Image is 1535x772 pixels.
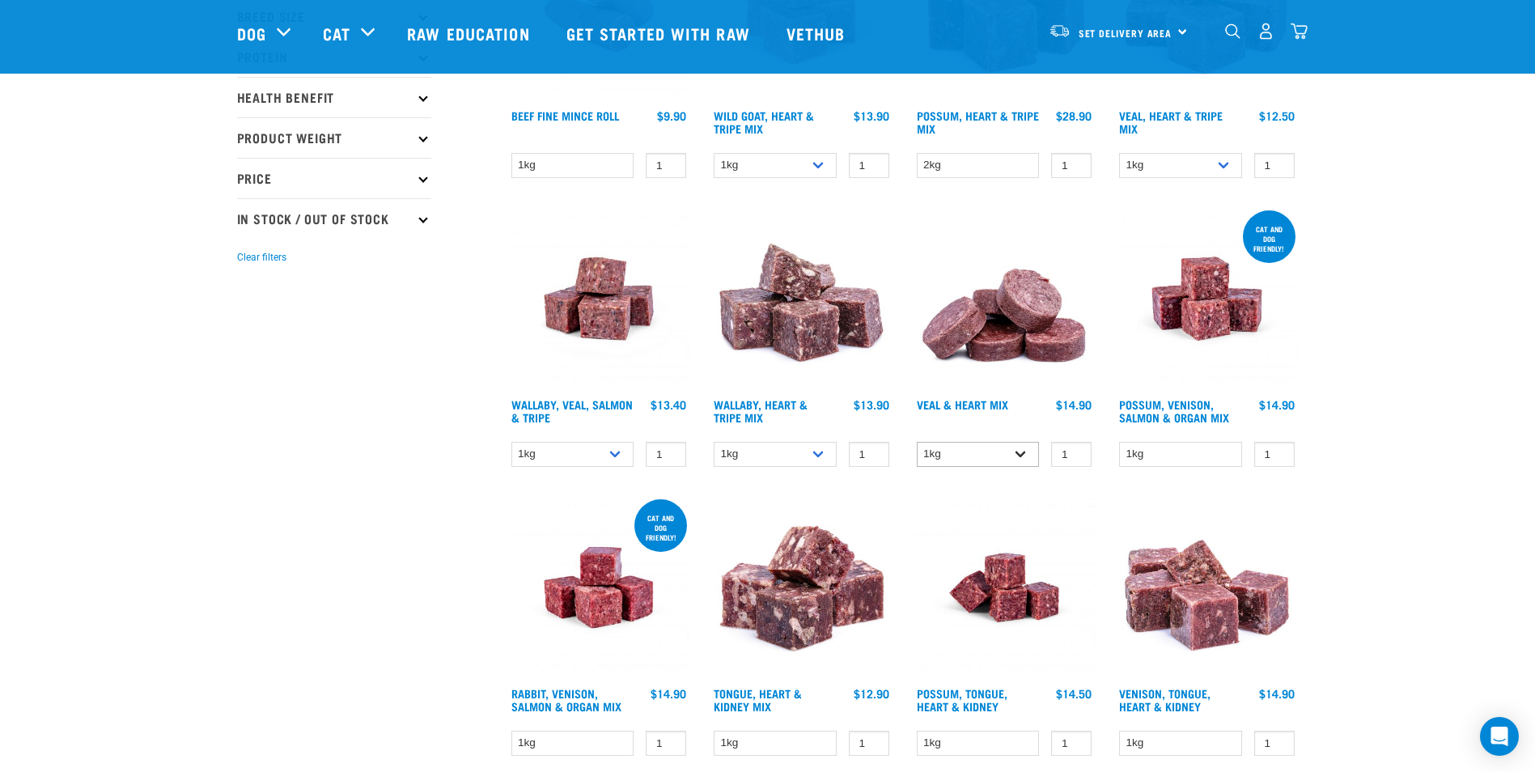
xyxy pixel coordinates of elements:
[511,690,621,709] a: Rabbit, Venison, Salmon & Organ Mix
[1291,23,1308,40] img: home-icon@2x.png
[634,506,687,549] div: Cat and dog friendly!
[237,21,266,45] a: Dog
[1056,687,1092,700] div: $14.50
[1049,23,1071,38] img: van-moving.png
[237,198,431,239] p: In Stock / Out Of Stock
[714,690,802,709] a: Tongue, Heart & Kidney Mix
[913,207,1096,391] img: 1152 Veal Heart Medallions 01
[1119,112,1223,131] a: Veal, Heart & Tripe Mix
[1243,217,1295,261] div: cat and dog friendly!
[1051,442,1092,467] input: 1
[1254,731,1295,756] input: 1
[511,401,633,420] a: Wallaby, Veal, Salmon & Tripe
[237,158,431,198] p: Price
[849,731,889,756] input: 1
[1115,207,1299,391] img: Possum Venison Salmon Organ 1626
[1051,731,1092,756] input: 1
[1254,442,1295,467] input: 1
[917,401,1008,407] a: Veal & Heart Mix
[714,401,808,420] a: Wallaby, Heart & Tripe Mix
[849,442,889,467] input: 1
[646,731,686,756] input: 1
[507,496,691,680] img: Rabbit Venison Salmon Organ 1688
[651,687,686,700] div: $14.90
[237,117,431,158] p: Product Weight
[710,496,893,680] img: 1167 Tongue Heart Kidney Mix 01
[323,21,350,45] a: Cat
[1056,398,1092,411] div: $14.90
[1225,23,1240,39] img: home-icon-1@2x.png
[651,398,686,411] div: $13.40
[1115,496,1299,680] img: Pile Of Cubed Venison Tongue Mix For Pets
[391,1,549,66] a: Raw Education
[1257,23,1274,40] img: user.png
[854,109,889,122] div: $13.90
[1480,717,1519,756] div: Open Intercom Messenger
[917,112,1039,131] a: Possum, Heart & Tripe Mix
[1079,30,1172,36] span: Set Delivery Area
[849,153,889,178] input: 1
[770,1,866,66] a: Vethub
[710,207,893,391] img: 1174 Wallaby Heart Tripe Mix 01
[854,687,889,700] div: $12.90
[913,496,1096,680] img: Possum Tongue Heart Kidney 1682
[854,398,889,411] div: $13.90
[1056,109,1092,122] div: $28.90
[646,442,686,467] input: 1
[1254,153,1295,178] input: 1
[1259,687,1295,700] div: $14.90
[1119,690,1211,709] a: Venison, Tongue, Heart & Kidney
[237,250,286,265] button: Clear filters
[237,77,431,117] p: Health Benefit
[1259,109,1295,122] div: $12.50
[511,112,619,118] a: Beef Fine Mince Roll
[646,153,686,178] input: 1
[657,109,686,122] div: $9.90
[1259,398,1295,411] div: $14.90
[714,112,814,131] a: Wild Goat, Heart & Tripe Mix
[917,690,1007,709] a: Possum, Tongue, Heart & Kidney
[507,207,691,391] img: Wallaby Veal Salmon Tripe 1642
[1051,153,1092,178] input: 1
[1119,401,1229,420] a: Possum, Venison, Salmon & Organ Mix
[550,1,770,66] a: Get started with Raw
